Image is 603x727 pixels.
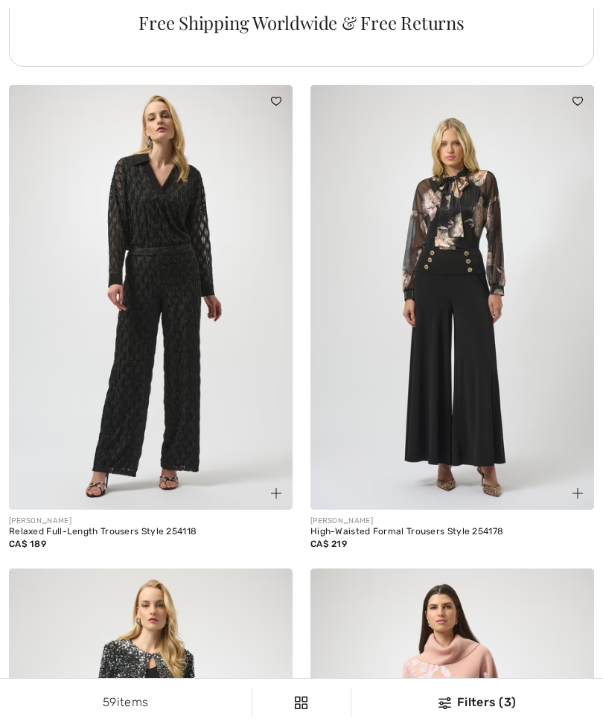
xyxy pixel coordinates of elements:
div: [PERSON_NAME] [310,516,594,527]
img: Relaxed Full-Length Trousers Style 254118. Black/Black [9,85,293,510]
span: CA$ 189 [9,539,46,549]
span: CA$ 219 [310,539,347,549]
div: Filters (3) [360,694,594,711]
img: Filters [295,696,307,709]
div: High-Waisted Formal Trousers Style 254178 [310,527,594,537]
img: plus_v2.svg [572,488,583,499]
img: Filters [438,697,451,709]
img: heart_black_full.svg [572,97,583,106]
div: Free Shipping Worldwide & Free Returns [68,13,535,31]
img: heart_black_full.svg [271,97,281,106]
span: 59 [103,695,117,709]
img: plus_v2.svg [271,488,281,499]
img: High-Waisted Formal Trousers Style 254178. Black [310,85,594,510]
div: Relaxed Full-Length Trousers Style 254118 [9,527,293,537]
div: [PERSON_NAME] [9,516,293,527]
